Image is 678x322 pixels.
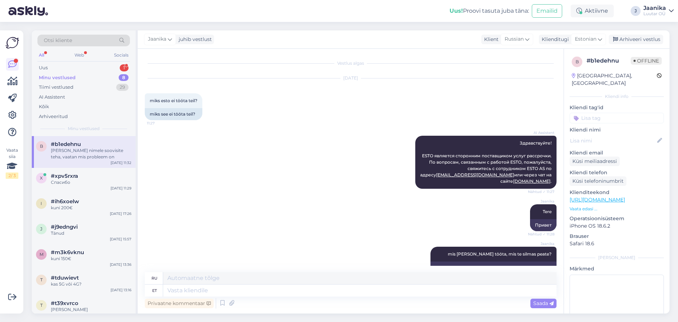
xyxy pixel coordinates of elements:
div: Arhiveeritud [39,113,68,120]
div: [DATE] [145,75,557,81]
div: miks see ei tööta teil? [145,108,202,120]
p: Operatsioonisüsteem [570,215,664,222]
div: J [631,6,641,16]
div: kas 5G või 4G? [51,281,131,287]
div: [DATE] 11:32 [111,160,131,165]
div: AI Assistent [39,94,65,101]
div: Спасибо [51,179,131,186]
span: Offline [631,57,662,65]
div: 29 [116,84,129,91]
p: Kliendi tag'id [570,104,664,111]
span: Nähtud ✓ 11:28 [528,232,554,237]
div: [GEOGRAPHIC_DATA], [GEOGRAPHIC_DATA] [572,72,657,87]
span: t [40,303,43,308]
p: Klienditeekond [570,189,664,196]
span: Estonian [575,35,596,43]
div: Tänud [51,230,131,236]
div: [PERSON_NAME] [51,306,131,313]
span: Здравствуйте! ESTO является сторонним поставщиком услуг рассрочки. По вопросам, связанным с работ... [420,140,553,184]
div: [DATE] 17:26 [110,211,131,216]
div: 2 / 3 [6,172,18,179]
span: #ih6xoelw [51,198,79,205]
span: #j9edngvi [51,224,78,230]
div: Socials [113,51,130,60]
b: Uus! [450,7,463,14]
div: kuni 150€ [51,256,131,262]
p: Brauser [570,233,664,240]
div: [DATE] 13:06 [109,313,131,318]
span: Nähtud ✓ 11:27 [528,189,554,194]
span: i [41,201,42,206]
div: kuni 200€ [51,205,131,211]
div: Tiimi vestlused [39,84,73,91]
div: Привет [530,219,557,231]
div: All [37,51,46,60]
div: [DATE] 15:57 [110,236,131,242]
div: # b1edehnu [587,57,631,65]
div: Web [73,51,85,60]
p: Kliendi telefon [570,169,664,176]
p: Vaata edasi ... [570,206,664,212]
div: Küsi meiliaadressi [570,157,620,166]
div: Proovi tasuta juba täna: [450,7,529,15]
img: Askly Logo [6,36,19,49]
button: Emailid [532,4,562,18]
span: Jaanika [148,35,166,43]
div: ru [151,272,157,284]
span: #tduwievt [51,275,79,281]
span: Saada [533,300,554,306]
div: [DATE] 13:16 [111,287,131,293]
div: Privaatne kommentaar [145,299,214,308]
div: Klient [481,36,499,43]
div: et [152,285,157,297]
div: Luutar OÜ [643,11,666,17]
div: [PERSON_NAME] [570,254,664,261]
div: [DATE] 13:36 [110,262,131,267]
span: m [40,252,43,257]
span: miks esto ei tööta teil? [150,98,197,103]
p: Kliendi nimi [570,126,664,134]
div: Klienditugi [539,36,569,43]
div: Uus [39,64,48,71]
div: 8 [119,74,129,81]
span: t [40,277,43,282]
div: Kliendi info [570,93,664,100]
span: #xpv5rxra [51,173,78,179]
span: #b1edehnu [51,141,81,147]
a: [DOMAIN_NAME] [513,178,551,184]
div: Küsi telefoninumbrit [570,176,626,186]
span: Russian [505,35,524,43]
span: x [40,175,43,181]
span: b [40,144,43,149]
div: 1 [120,64,129,71]
span: Minu vestlused [68,125,100,132]
p: Märkmed [570,265,664,273]
span: #m3k6vknu [51,249,84,256]
span: Jaanika [528,241,554,246]
a: JaanikaLuutar OÜ [643,5,674,17]
span: AI Assistent [528,130,554,135]
div: Arhiveeri vestlus [609,35,663,44]
div: Vestlus algas [145,60,557,66]
div: Kõik [39,103,49,110]
span: 11:27 [147,121,173,126]
div: [DATE] 11:29 [111,186,131,191]
p: Safari 18.6 [570,240,664,247]
span: #t39xvrco [51,300,78,306]
div: Что вы подразумеваете под словом «не работать»? [430,262,557,274]
span: Jaanika [528,199,554,204]
div: Minu vestlused [39,74,76,81]
div: Jaanika [643,5,666,11]
div: Aktiivne [571,5,614,17]
p: Kliendi email [570,149,664,157]
div: [PERSON_NAME] nimele soovisite teha, vaatan mis probleem on [51,147,131,160]
a: [URL][DOMAIN_NAME] [570,197,625,203]
p: iPhone OS 18.6.2 [570,222,664,230]
a: [EMAIL_ADDRESS][DOMAIN_NAME] [436,172,514,177]
span: Tere [543,209,552,214]
div: juhib vestlust [176,36,212,43]
input: Lisa tag [570,113,664,123]
span: Otsi kliente [44,37,72,44]
div: Vaata siia [6,147,18,179]
span: j [40,226,42,232]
